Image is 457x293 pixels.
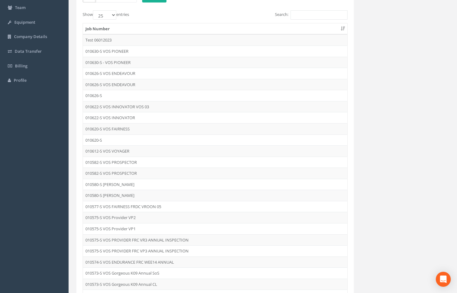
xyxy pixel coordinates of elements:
label: Show entries [83,10,129,20]
td: 010573-S VOS Gorgeous K09 Annual CL [83,279,347,290]
td: 010622-S VOS INNOVATOR [83,112,347,123]
label: Search: [275,10,348,20]
td: 010574-S VOS ENDURANCE FRC WEE14 ANNUAL [83,256,347,268]
span: Data Transfer [15,48,42,54]
span: Profile [14,77,26,83]
td: 010630-S - VOS PIONEER [83,57,347,68]
span: Company Details [14,34,47,39]
span: Team [15,5,26,10]
span: Billing [15,63,27,69]
td: 010626-S [83,90,347,101]
td: 010573-S VOS Gorgeous K09 Annual SoS [83,267,347,279]
td: 010580-S [PERSON_NAME] [83,190,347,201]
td: 010612-S VOS VOYAGER [83,145,347,157]
td: 010630-S VOS PIONEER [83,46,347,57]
td: 010575-S VOS Provider VP2 [83,212,347,223]
td: 010582-S VOS PROSPECTOR [83,157,347,168]
td: 010626-S VOS ENDEAVOUR [83,68,347,79]
td: 010577-S VOS FAIRNESS FRDC VROON 05 [83,201,347,212]
span: Equipment [14,19,35,25]
td: 010620-S VOS FAIRNESS [83,123,347,134]
td: 010622-S VOS INNOVATOR VOS 03 [83,101,347,112]
td: 010580-S [PERSON_NAME] [83,179,347,190]
div: Open Intercom Messenger [436,272,451,287]
td: 010582-S VOS PROSPECTOR [83,168,347,179]
select: Showentries [93,10,116,20]
td: 010575-S VOS PROVIDER FRC VR3 ANNUAL INSPECTION [83,234,347,246]
th: Job Number: activate to sort column ascending [83,23,347,35]
td: 010575-S VOS PROVIDER FRC VP3 ANNUAL INSPECTION [83,245,347,256]
td: 010626-S VOS ENDEAVOUR [83,79,347,90]
td: 010575-S VOS Provider VP1 [83,223,347,234]
td: Test 06012023 [83,34,347,46]
td: 010620-S [83,134,347,146]
input: Search: [291,10,348,20]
